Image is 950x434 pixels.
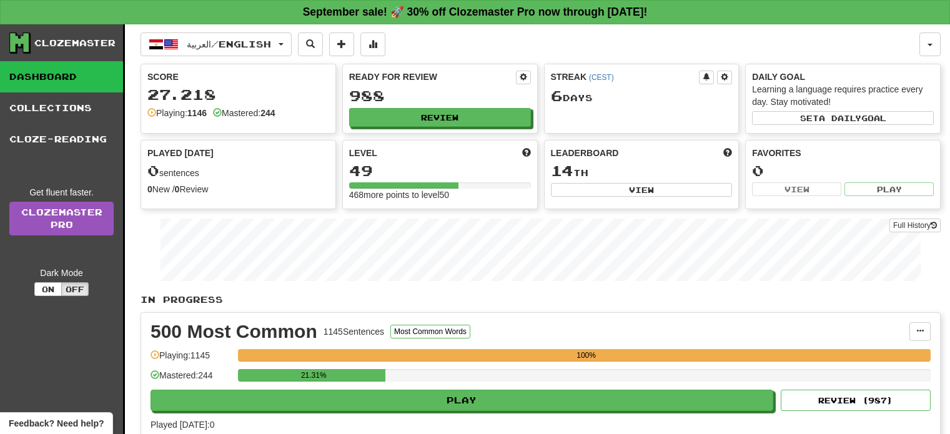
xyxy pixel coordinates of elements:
span: a daily [819,114,861,122]
div: Day s [551,88,733,104]
div: Playing: 1145 [151,349,232,370]
div: 500 Most Common [151,322,317,341]
button: Search sentences [298,32,323,56]
div: Mastered: 244 [151,369,232,390]
div: Mastered: [213,107,275,119]
a: ClozemasterPro [9,202,114,235]
span: This week in points, UTC [723,147,732,159]
div: Favorites [752,147,934,159]
span: Played [DATE]: 0 [151,420,214,430]
div: 49 [349,163,531,179]
button: Review [349,108,531,127]
strong: September sale! 🚀 30% off Clozemaster Pro now through [DATE]! [303,6,648,18]
span: 0 [147,162,159,179]
div: 27.218 [147,87,329,102]
span: 6 [551,87,563,104]
button: Most Common Words [390,325,470,338]
div: Ready for Review [349,71,516,83]
span: Level [349,147,377,159]
button: Review (987) [781,390,931,411]
span: Leaderboard [551,147,619,159]
div: Get fluent faster. [9,186,114,199]
strong: 244 [260,108,275,118]
p: In Progress [141,293,941,306]
span: Open feedback widget [9,417,104,430]
div: Playing: [147,107,207,119]
span: العربية / English [187,39,271,49]
span: Played [DATE] [147,147,214,159]
div: th [551,163,733,179]
div: Score [147,71,329,83]
div: 100% [242,349,931,362]
button: Add sentence to collection [329,32,354,56]
div: Daily Goal [752,71,934,83]
div: New / Review [147,183,329,195]
button: Play [151,390,773,411]
span: Score more points to level up [522,147,531,159]
button: On [34,282,62,296]
button: View [752,182,841,196]
strong: 1146 [187,108,207,118]
a: (CEST) [589,73,614,82]
div: Streak [551,71,700,83]
button: Play [844,182,934,196]
button: Seta dailygoal [752,111,934,125]
strong: 0 [175,184,180,194]
div: Learning a language requires practice every day. Stay motivated! [752,83,934,108]
div: Dark Mode [9,267,114,279]
div: 1145 Sentences [324,325,384,338]
button: Off [61,282,89,296]
button: Full History [889,219,941,232]
button: View [551,183,733,197]
div: 988 [349,88,531,104]
div: 21.31% [242,369,385,382]
button: العربية/English [141,32,292,56]
strong: 0 [147,184,152,194]
div: Clozemaster [34,37,116,49]
div: 0 [752,163,934,179]
div: 468 more points to level 50 [349,189,531,201]
div: sentences [147,163,329,179]
button: More stats [360,32,385,56]
span: 14 [551,162,573,179]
